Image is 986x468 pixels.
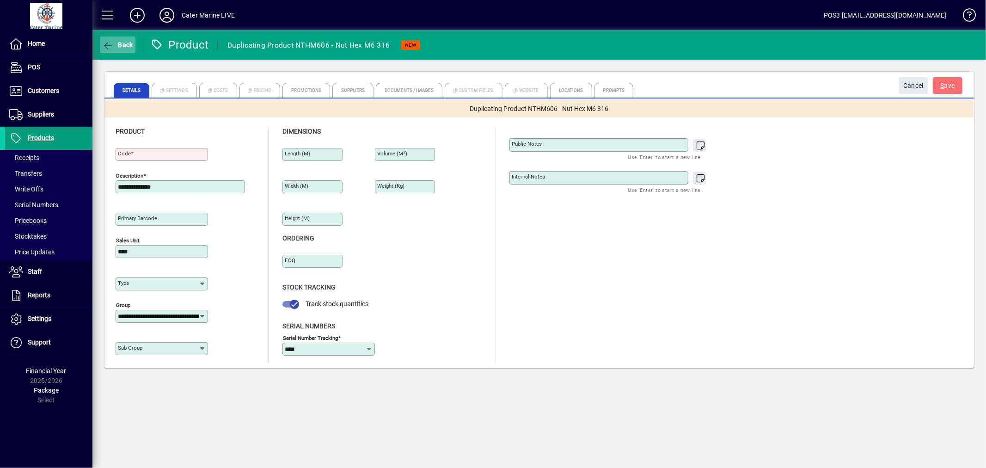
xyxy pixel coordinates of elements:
a: Knowledge Base [956,2,974,32]
span: Products [28,134,54,142]
mat-label: Internal Notes [512,173,545,180]
a: Serial Numbers [5,197,92,213]
span: Home [28,40,45,47]
mat-label: Serial Number tracking [283,334,338,341]
span: Price Updates [9,248,55,256]
mat-label: EOQ [285,257,295,264]
button: Back [100,37,135,53]
div: Product [150,37,209,52]
span: Settings [28,315,51,322]
span: Receipts [9,154,39,161]
span: Back [102,41,133,49]
a: Support [5,331,92,354]
span: Customers [28,87,59,94]
a: Reports [5,284,92,307]
mat-label: Public Notes [512,141,542,147]
button: Profile [152,7,182,24]
mat-label: Group [116,302,130,308]
a: Staff [5,260,92,283]
span: Product [116,128,145,135]
a: Transfers [5,166,92,181]
mat-label: Weight (Kg) [377,183,404,189]
span: Track stock quantities [306,300,368,308]
span: Write Offs [9,185,43,193]
div: Duplicating Product NTHM606 - Nut Hex M6 316 [227,38,390,53]
a: Suppliers [5,103,92,126]
div: Cater Marine LIVE [182,8,235,23]
a: Home [5,32,92,55]
span: Ordering [282,234,314,242]
span: Suppliers [28,111,54,118]
a: Write Offs [5,181,92,197]
span: Pricebooks [9,217,47,224]
a: Pricebooks [5,213,92,228]
span: S [941,82,944,89]
div: POS3 [EMAIL_ADDRESS][DOMAIN_NAME] [824,8,947,23]
button: Cancel [899,77,928,94]
span: Package [34,387,59,394]
mat-label: Width (m) [285,183,308,189]
span: Stocktakes [9,233,47,240]
mat-label: Sub group [118,345,142,351]
a: Settings [5,308,92,331]
span: POS [28,63,40,71]
span: NEW [405,42,416,48]
span: Cancel [903,78,924,93]
button: Add [122,7,152,24]
mat-label: Height (m) [285,215,310,222]
span: Serial Numbers [282,322,335,330]
span: Serial Numbers [9,201,58,209]
mat-label: Type [118,280,129,286]
mat-hint: Use 'Enter' to start a new line [628,185,701,195]
button: Save [933,77,962,94]
a: Price Updates [5,244,92,260]
a: Customers [5,80,92,103]
a: POS [5,56,92,79]
span: Staff [28,268,42,275]
mat-label: Volume (m ) [377,150,407,157]
mat-label: Length (m) [285,150,310,157]
sup: 3 [403,150,405,154]
mat-hint: Use 'Enter' to start a new line [628,152,701,162]
mat-label: Code [118,150,131,157]
mat-label: Primary barcode [118,215,157,222]
a: Stocktakes [5,228,92,244]
span: Reports [28,291,50,299]
mat-label: Sales unit [116,237,140,244]
span: Duplicating Product NTHM606 - Nut Hex M6 316 [470,104,609,114]
mat-label: Description [116,172,143,179]
span: Dimensions [282,128,321,135]
a: Receipts [5,150,92,166]
span: Support [28,339,51,346]
span: ave [941,78,955,93]
app-page-header-button: Back [92,37,143,53]
span: Stock Tracking [282,283,336,291]
span: Financial Year [26,367,67,375]
span: Transfers [9,170,42,177]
